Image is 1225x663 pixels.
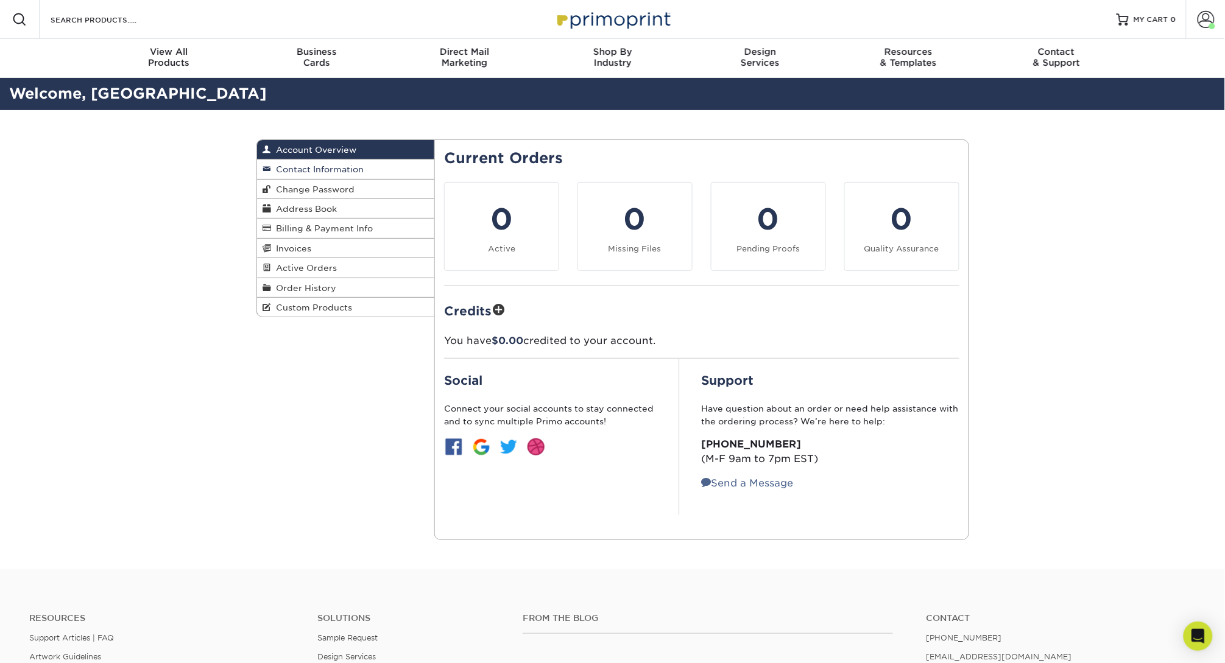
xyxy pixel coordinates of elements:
a: BusinessCards [242,39,390,78]
span: Resources [835,46,983,57]
span: Contact [983,46,1131,57]
span: Design [687,46,835,57]
input: SEARCH PRODUCTS..... [49,12,168,27]
span: Direct Mail [390,46,538,57]
div: Open Intercom Messenger [1184,622,1213,651]
small: Active [488,244,515,253]
div: Marketing [390,46,538,68]
span: Business [242,46,390,57]
span: Account Overview [272,145,357,155]
small: Missing Files [609,244,662,253]
img: Primoprint [552,6,674,32]
div: & Templates [835,46,983,68]
span: Active Orders [272,263,337,273]
a: 0 Missing Files [577,182,693,271]
p: Connect your social accounts to stay connected and to sync multiple Primo accounts! [444,402,657,427]
a: 0 Quality Assurance [844,182,959,271]
img: btn-facebook.jpg [444,437,464,457]
a: Contact& Support [983,39,1131,78]
span: Change Password [272,184,355,194]
a: View AllProducts [95,39,243,78]
div: 0 [719,197,818,241]
a: Sample Request [317,633,378,642]
img: btn-dribbble.jpg [526,437,546,457]
a: Artwork Guidelines [29,652,101,661]
span: Order History [272,283,337,293]
div: Services [687,46,835,68]
a: Design Services [317,652,376,661]
a: Invoices [257,239,435,258]
h2: Current Orders [444,150,959,167]
span: Billing & Payment Info [272,223,373,233]
p: Have question about an order or need help assistance with the ordering process? We’re here to help: [702,402,959,427]
span: Address Book [272,204,337,214]
a: Send a Message [702,477,794,489]
div: 0 [452,197,551,241]
small: Quality Assurance [864,244,939,253]
a: Account Overview [257,140,435,160]
a: Shop ByIndustry [538,39,687,78]
div: Products [95,46,243,68]
div: 0 [585,197,685,241]
a: Contact Information [257,160,435,179]
a: Change Password [257,180,435,199]
a: Custom Products [257,298,435,317]
a: Billing & Payment Info [257,219,435,238]
a: Resources& Templates [835,39,983,78]
h2: Support [702,373,959,388]
a: Direct MailMarketing [390,39,538,78]
strong: [PHONE_NUMBER] [702,438,802,450]
a: Active Orders [257,258,435,278]
span: View All [95,46,243,57]
a: Contact [926,613,1196,623]
a: 0 Active [444,182,559,271]
small: Pending Proofs [736,244,800,253]
a: DesignServices [687,39,835,78]
div: Industry [538,46,687,68]
span: 0 [1171,15,1176,24]
a: Support Articles | FAQ [29,633,114,642]
span: Shop By [538,46,687,57]
span: Contact Information [272,164,364,174]
h2: Social [444,373,657,388]
a: Order History [257,278,435,298]
p: (M-F 9am to 7pm EST) [702,437,959,466]
a: [EMAIL_ADDRESS][DOMAIN_NAME] [926,652,1071,661]
h4: From the Blog [523,613,893,623]
h2: Credits [444,301,959,320]
span: $0.00 [492,335,523,346]
div: & Support [983,46,1131,68]
a: [PHONE_NUMBER] [926,633,1001,642]
a: Address Book [257,199,435,219]
div: 0 [852,197,951,241]
span: MY CART [1134,15,1168,25]
span: Invoices [272,244,312,253]
span: Custom Products [272,303,353,312]
h4: Solutions [317,613,505,623]
p: You have credited to your account. [444,334,959,348]
img: btn-google.jpg [471,437,491,457]
a: 0 Pending Proofs [711,182,826,271]
h4: Resources [29,613,299,623]
img: btn-twitter.jpg [499,437,518,457]
div: Cards [242,46,390,68]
